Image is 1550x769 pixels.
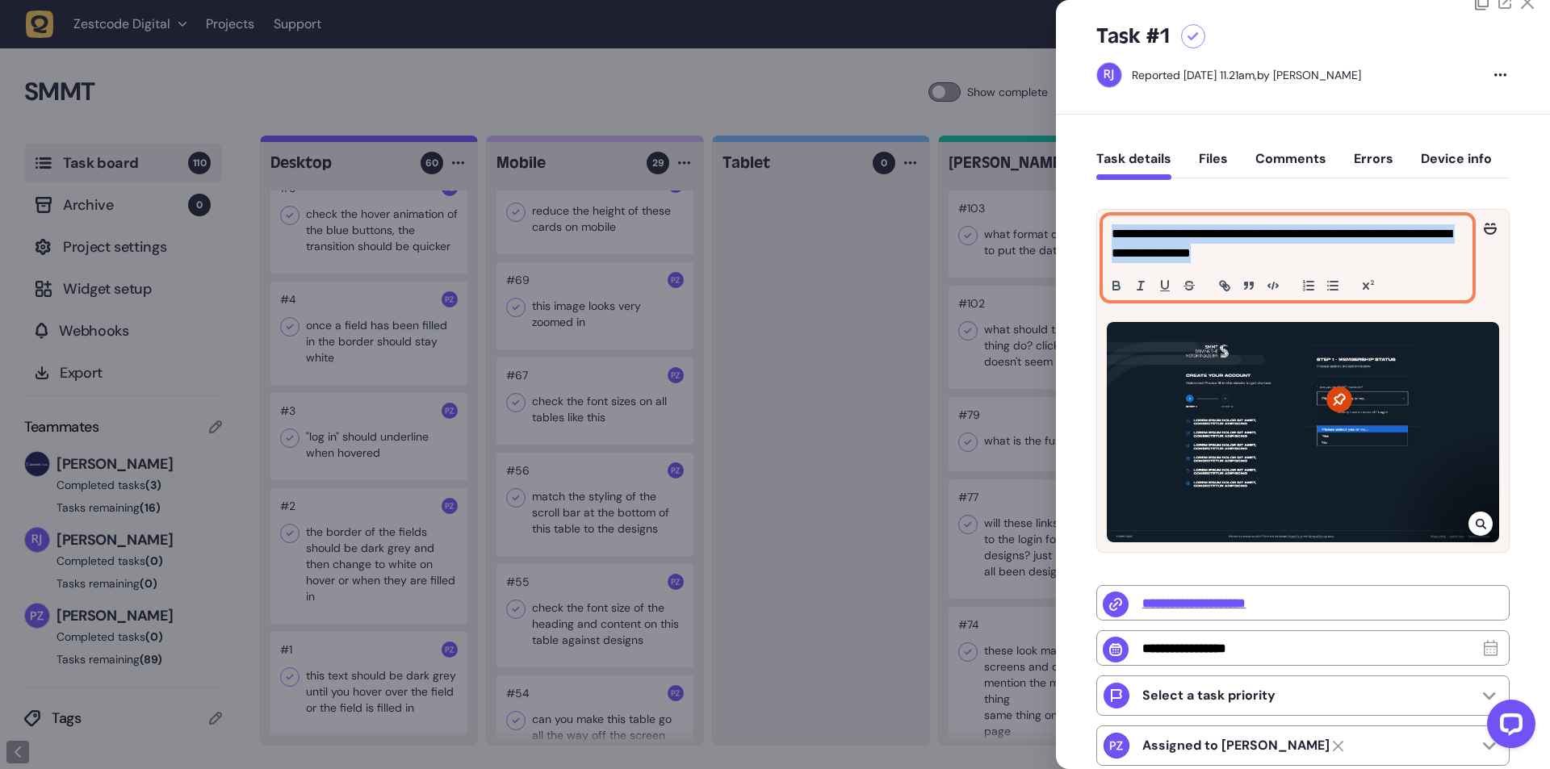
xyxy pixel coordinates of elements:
[1132,68,1257,82] div: Reported [DATE] 11.21am,
[1142,738,1330,754] strong: Paris Zisis
[1097,63,1121,87] img: Riki-leigh Jones
[1096,23,1171,49] h5: Task #1
[1421,151,1492,180] button: Device info
[1096,151,1171,180] button: Task details
[1199,151,1228,180] button: Files
[1474,693,1542,761] iframe: LiveChat chat widget
[1354,151,1393,180] button: Errors
[1142,688,1276,704] p: Select a task priority
[1132,67,1361,83] div: by [PERSON_NAME]
[1255,151,1326,180] button: Comments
